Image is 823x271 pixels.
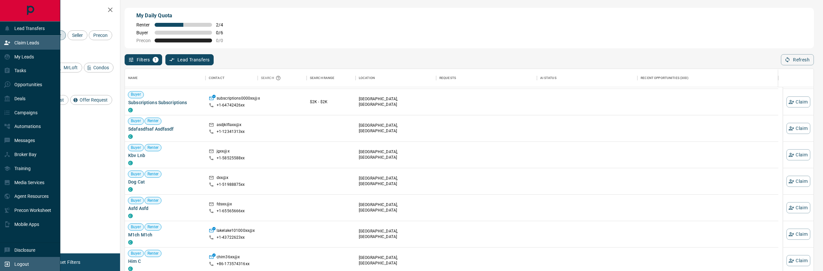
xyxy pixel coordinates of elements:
span: Renter [145,198,161,203]
span: Subscriptions Subscriptions [128,99,202,106]
p: +1- 12341313xx [217,129,245,135]
p: [GEOGRAPHIC_DATA], [GEOGRAPHIC_DATA] [359,202,433,213]
div: Seller [68,30,87,40]
div: condos.ca [128,134,133,139]
div: Recent Opportunities (30d) [641,69,689,87]
span: Renter [136,22,151,27]
div: condos.ca [128,266,133,271]
span: Dog Cat [128,179,202,185]
p: +1- 51988875xx [217,182,245,187]
div: Condos [84,63,114,72]
button: Refresh [781,54,814,65]
p: +1- 65565666xx [217,208,245,214]
div: AI Status [540,69,556,87]
p: asdjklflaxx@x [217,122,242,129]
span: Renter [145,171,161,177]
p: subscriptions0000xx@x [217,96,260,103]
div: Requests [439,69,456,87]
span: Precon [136,38,151,43]
span: Buyer [136,30,151,35]
div: Search Range [310,69,335,87]
button: Claim [786,176,810,187]
span: Offer Request [77,97,110,103]
p: [GEOGRAPHIC_DATA], [GEOGRAPHIC_DATA] [359,255,433,266]
div: Offer Request [70,95,112,105]
p: +1- 43722623xx [217,235,245,240]
div: condos.ca [128,161,133,165]
span: Buyer [128,119,144,124]
span: Sdafasdfsaf Asdfasdf [128,126,202,132]
span: 2 / 4 [216,22,230,27]
div: Search Range [307,69,356,87]
span: Renter [145,119,161,124]
span: Buyer [128,251,144,256]
button: Filters1 [125,54,162,65]
p: [GEOGRAPHIC_DATA], [GEOGRAPHIC_DATA] [359,96,433,107]
button: Claim [786,149,810,160]
button: Claim [786,255,810,266]
p: [GEOGRAPHIC_DATA], [GEOGRAPHIC_DATA] [359,149,433,160]
p: jgxx@x [217,149,230,155]
span: M1ch M1ch [128,231,202,238]
p: +1- 58525588xx [217,155,245,161]
div: condos.ca [128,108,133,112]
p: lakelake101000xx@x [217,228,255,235]
div: Contact [209,69,224,87]
button: Claim [786,123,810,134]
span: Buyer [128,198,144,203]
p: [GEOGRAPHIC_DATA], [GEOGRAPHIC_DATA] [359,176,433,187]
button: Reset Filters [50,257,84,268]
div: condos.ca [128,240,133,245]
div: Recent Opportunities (30d) [637,69,778,87]
div: Contact [206,69,258,87]
p: chim36xx@x [217,254,240,261]
div: Name [125,69,206,87]
div: Requests [436,69,537,87]
span: 0 / 6 [216,30,230,35]
span: 1 [153,57,158,62]
p: fdsxx@x [217,201,232,208]
div: Search [261,69,282,87]
button: Claim [786,229,810,240]
div: Location [359,69,375,87]
p: +86- 173574316xx [217,261,250,267]
span: Buyer [128,92,144,98]
div: AI Status [537,69,638,87]
span: MrLoft [61,65,80,70]
span: Condos [91,65,111,70]
div: MrLoft [54,63,82,72]
h2: Filters [21,7,114,14]
div: Precon [89,30,112,40]
span: Buyer [128,171,144,177]
p: dxx@x [217,175,229,182]
span: Seller [70,33,85,38]
span: 0 / 0 [216,38,230,43]
span: Renter [145,145,161,151]
p: [GEOGRAPHIC_DATA], [GEOGRAPHIC_DATA] [359,123,433,134]
span: Asfd Asfd [128,205,202,212]
button: Claim [786,202,810,213]
span: Buyer [128,224,144,230]
span: Precon [91,33,110,38]
button: Lead Transfers [165,54,214,65]
p: [GEOGRAPHIC_DATA], [GEOGRAPHIC_DATA] [359,229,433,240]
span: Buyer [128,145,144,151]
div: condos.ca [128,187,133,192]
span: Renter [145,224,161,230]
span: Him C [128,258,202,264]
p: +1- 64742426xx [217,103,245,108]
div: condos.ca [128,214,133,218]
p: $2K - $2K [310,99,352,105]
p: My Daily Quota [136,12,230,20]
span: Kbv Lnb [128,152,202,159]
div: Location [356,69,436,87]
div: Name [128,69,138,87]
button: Claim [786,96,810,107]
span: Renter [145,251,161,256]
